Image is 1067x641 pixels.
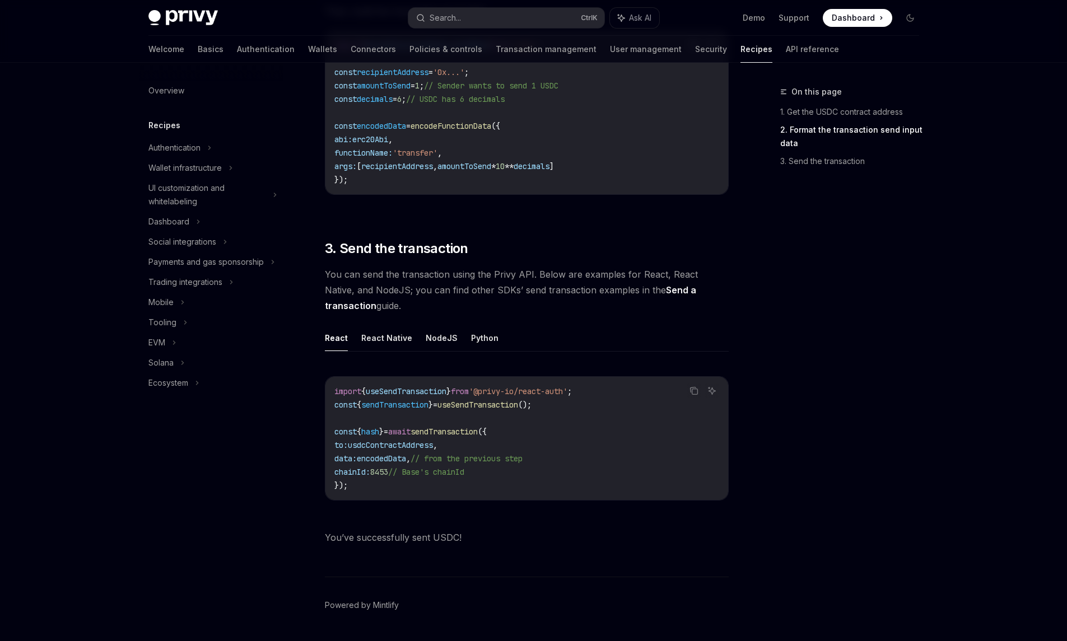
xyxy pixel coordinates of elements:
[325,266,729,314] span: You can send the transaction using the Privy API. Below are examples for React, React Native, and...
[567,386,572,396] span: ;
[334,148,393,158] span: functionName:
[379,427,384,437] span: }
[832,12,875,24] span: Dashboard
[433,67,464,77] span: '0x...'
[408,8,604,28] button: Search...CtrlK
[411,427,478,437] span: sendTransaction
[148,141,201,155] div: Authentication
[420,81,424,91] span: ;
[325,600,399,611] a: Powered by Mintlify
[743,12,765,24] a: Demo
[139,81,283,101] a: Overview
[388,134,393,144] span: ,
[687,383,701,398] button: Copy the contents from the code block
[357,400,361,410] span: {
[334,175,348,185] span: });
[334,161,357,171] span: args:
[357,67,428,77] span: recipientAddress
[148,181,266,208] div: UI customization and whitelabeling
[464,67,469,77] span: ;
[361,427,379,437] span: hash
[148,296,174,309] div: Mobile
[334,480,348,490] span: });
[496,161,505,171] span: 10
[610,36,682,63] a: User management
[901,9,919,27] button: Toggle dark mode
[334,81,357,91] span: const
[198,36,223,63] a: Basics
[361,161,433,171] span: recipientAddress
[357,427,361,437] span: {
[428,400,433,410] span: }
[351,36,396,63] a: Connectors
[740,36,772,63] a: Recipes
[411,121,491,131] span: encodeFunctionData
[791,85,842,99] span: On this page
[518,400,532,410] span: ();
[148,36,184,63] a: Welcome
[514,161,549,171] span: decimals
[780,121,928,152] a: 2. Format the transaction send input data
[409,36,482,63] a: Policies & controls
[426,325,458,351] button: NodeJS
[610,8,659,28] button: Ask AI
[415,81,420,91] span: 1
[433,440,437,450] span: ,
[334,386,361,396] span: import
[496,36,597,63] a: Transaction management
[325,325,348,351] button: React
[148,356,174,369] div: Solana
[780,152,928,170] a: 3. Send the transaction
[393,148,437,158] span: 'transfer'
[705,383,719,398] button: Ask AI
[402,94,406,104] span: ;
[237,36,295,63] a: Authentication
[308,36,337,63] a: Wallets
[361,400,428,410] span: sendTransaction
[334,427,357,437] span: const
[469,386,567,396] span: '@privy-io/react-auth'
[411,453,523,464] span: // from the previous step
[348,440,433,450] span: usdcContractAddress
[357,94,393,104] span: decimals
[549,161,554,171] span: ]
[148,215,189,228] div: Dashboard
[334,121,357,131] span: const
[695,36,727,63] a: Security
[334,134,352,144] span: abi:
[437,148,442,158] span: ,
[148,119,180,132] h5: Recipes
[148,84,184,97] div: Overview
[437,161,491,171] span: amountToSend
[148,255,264,269] div: Payments and gas sponsorship
[471,325,498,351] button: Python
[388,467,464,477] span: // Base's chainId
[424,81,558,91] span: // Sender wants to send 1 USDC
[406,453,411,464] span: ,
[451,386,469,396] span: from
[786,36,839,63] a: API reference
[357,161,361,171] span: [
[384,427,388,437] span: =
[406,121,411,131] span: =
[334,400,357,410] span: const
[357,453,406,464] span: encodedData
[148,235,216,249] div: Social integrations
[357,81,411,91] span: amountToSend
[430,11,461,25] div: Search...
[334,67,357,77] span: const
[433,400,437,410] span: =
[352,134,388,144] span: erc20Abi
[428,67,433,77] span: =
[393,94,397,104] span: =
[388,427,411,437] span: await
[334,467,370,477] span: chainId:
[411,81,415,91] span: =
[148,376,188,390] div: Ecosystem
[325,530,729,545] span: You’ve successfully sent USDC!
[446,386,451,396] span: }
[370,467,388,477] span: 8453
[581,13,598,22] span: Ctrl K
[437,400,518,410] span: useSendTransaction
[334,440,348,450] span: to:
